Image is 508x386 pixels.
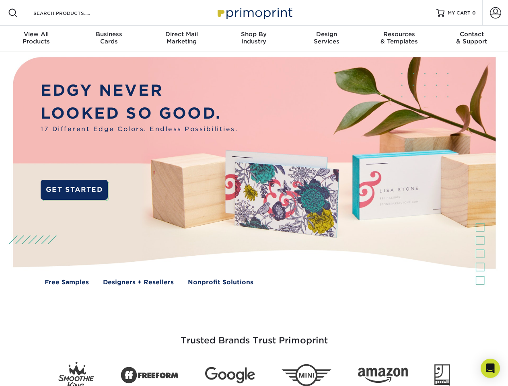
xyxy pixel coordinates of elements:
iframe: Google Customer Reviews [2,361,68,383]
a: GET STARTED [41,180,108,200]
img: Primoprint [214,4,294,21]
a: Free Samples [45,278,89,287]
a: BusinessCards [72,26,145,51]
img: Google [205,367,255,384]
span: Business [72,31,145,38]
div: & Templates [363,31,435,45]
p: LOOKED SO GOOD. [41,102,238,125]
span: Design [290,31,363,38]
span: 17 Different Edge Colors. Endless Possibilities. [41,125,238,134]
img: Goodwill [434,364,450,386]
div: & Support [436,31,508,45]
a: Designers + Resellers [103,278,174,287]
div: Cards [72,31,145,45]
span: 0 [472,10,476,16]
div: Industry [218,31,290,45]
span: Shop By [218,31,290,38]
p: EDGY NEVER [41,79,238,102]
h3: Trusted Brands Trust Primoprint [19,316,489,355]
a: Nonprofit Solutions [188,278,253,287]
img: Amazon [358,368,408,383]
span: Contact [436,31,508,38]
div: Services [290,31,363,45]
a: Direct MailMarketing [145,26,218,51]
a: Shop ByIndustry [218,26,290,51]
a: Resources& Templates [363,26,435,51]
div: Open Intercom Messenger [481,359,500,378]
span: Resources [363,31,435,38]
input: SEARCH PRODUCTS..... [33,8,111,18]
a: DesignServices [290,26,363,51]
div: Marketing [145,31,218,45]
span: MY CART [448,10,471,16]
a: Contact& Support [436,26,508,51]
span: Direct Mail [145,31,218,38]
